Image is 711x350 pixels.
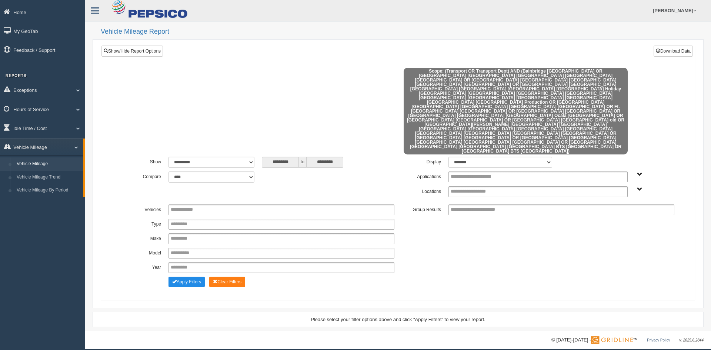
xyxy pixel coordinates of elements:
label: Group Results [398,204,445,213]
div: Please select your filter options above and click "Apply Filters" to view your report. [99,316,697,323]
button: Change Filter Options [168,277,205,287]
label: Make [118,233,165,242]
a: Privacy Policy [647,338,670,342]
img: Gridline [591,336,633,344]
span: v. 2025.6.2844 [680,338,704,342]
a: Show/Hide Report Options [101,46,163,57]
button: Change Filter Options [209,277,245,287]
a: Vehicle Mileage [13,157,83,171]
label: Vehicles [118,204,165,213]
h2: Vehicle Mileage Report [101,28,704,36]
a: Vehicle Mileage Trend [13,171,83,184]
label: Compare [118,171,165,180]
label: Year [118,262,165,271]
label: Model [118,248,165,257]
label: Show [118,157,165,166]
span: to [299,157,306,168]
label: Display [398,157,445,166]
span: Scope: (Transport OR Transport Dept) AND (Bainbridge [GEOGRAPHIC_DATA] OR [GEOGRAPHIC_DATA] [GEOG... [404,68,628,154]
label: Locations [398,186,445,195]
label: Type [118,219,165,228]
label: Applications [398,171,445,180]
button: Download Data [654,46,693,57]
div: © [DATE]-[DATE] - ™ [551,336,704,344]
a: Vehicle Mileage By Period [13,184,83,197]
